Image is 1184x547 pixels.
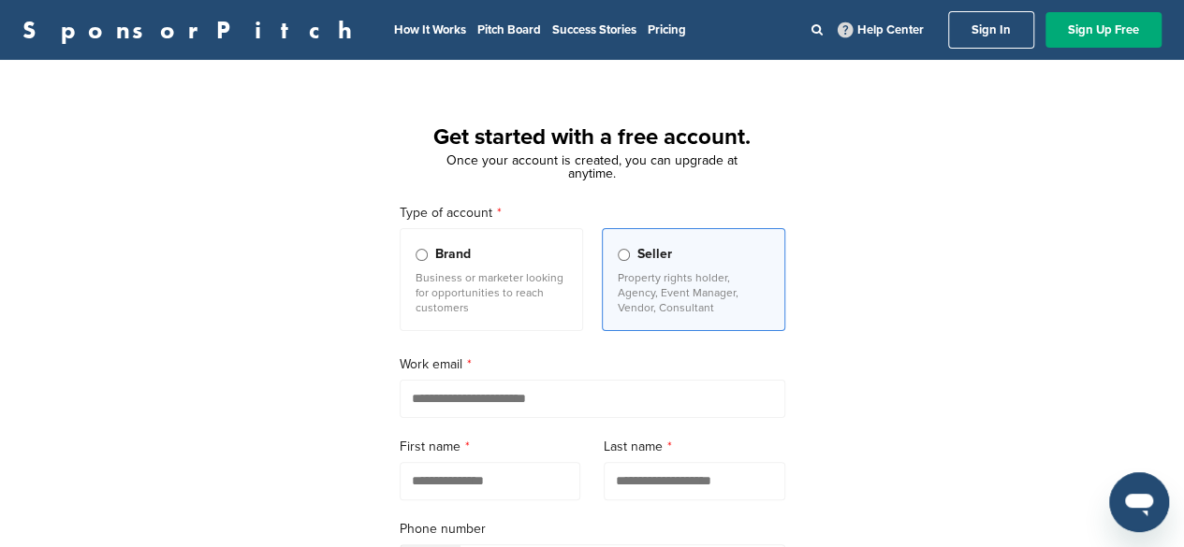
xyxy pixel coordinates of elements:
input: Brand Business or marketer looking for opportunities to reach customers [416,249,428,261]
span: Seller [637,244,672,265]
p: Business or marketer looking for opportunities to reach customers [416,270,567,315]
label: Last name [604,437,785,457]
a: SponsorPitch [22,18,364,42]
h1: Get started with a free account. [377,121,808,154]
iframe: Button to launch messaging window [1109,472,1169,532]
a: Help Center [834,19,928,41]
a: Sign Up Free [1045,12,1162,48]
label: Phone number [400,519,785,540]
p: Property rights holder, Agency, Event Manager, Vendor, Consultant [618,270,769,315]
input: Seller Property rights holder, Agency, Event Manager, Vendor, Consultant [618,249,630,261]
span: Brand [435,244,471,265]
a: How It Works [394,22,466,37]
label: Work email [400,354,785,375]
label: Type of account [400,203,785,223]
a: Success Stories [552,22,636,37]
span: Once your account is created, you can upgrade at anytime. [446,152,738,181]
label: First name [400,437,581,457]
a: Pricing [648,22,686,37]
a: Pitch Board [477,22,541,37]
a: Sign In [948,11,1034,49]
